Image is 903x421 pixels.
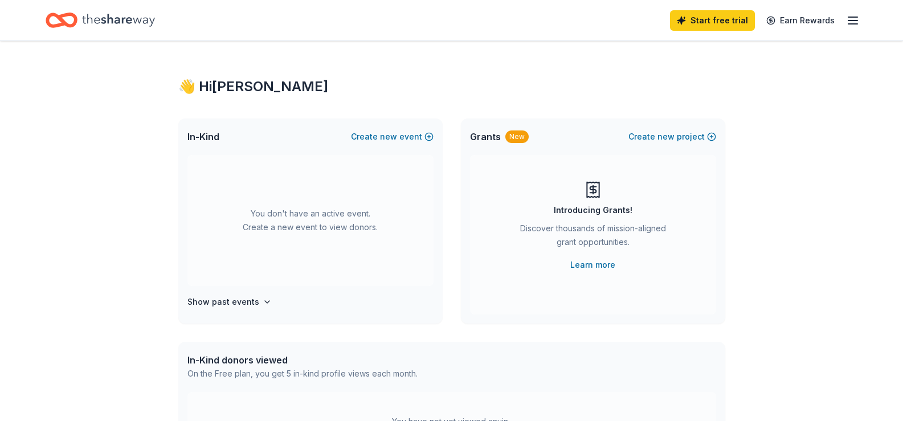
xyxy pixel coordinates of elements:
a: Start free trial [670,10,755,31]
span: new [380,130,397,144]
div: In-Kind donors viewed [187,353,418,367]
button: Createnewevent [351,130,434,144]
div: Introducing Grants! [554,203,632,217]
a: Earn Rewards [759,10,841,31]
div: 👋 Hi [PERSON_NAME] [178,77,725,96]
span: In-Kind [187,130,219,144]
h4: Show past events [187,295,259,309]
div: Discover thousands of mission-aligned grant opportunities. [516,222,671,254]
div: You don't have an active event. Create a new event to view donors. [187,155,434,286]
button: Createnewproject [628,130,716,144]
span: new [657,130,675,144]
a: Home [46,7,155,34]
div: New [505,130,529,143]
a: Learn more [570,258,615,272]
div: On the Free plan, you get 5 in-kind profile views each month. [187,367,418,381]
span: Grants [470,130,501,144]
button: Show past events [187,295,272,309]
